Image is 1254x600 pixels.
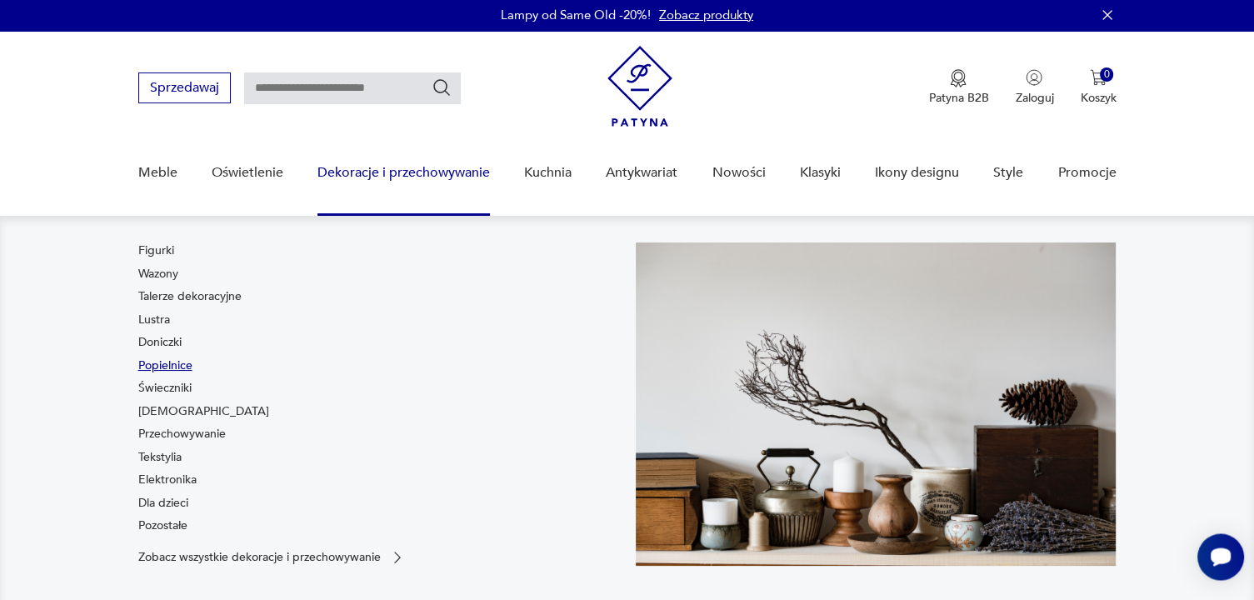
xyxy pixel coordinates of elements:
a: Ikona medaluPatyna B2B [928,69,988,106]
a: Oświetlenie [212,141,283,205]
button: 0Koszyk [1080,69,1116,106]
a: Ikony designu [875,141,959,205]
a: Dla dzieci [138,495,188,512]
a: Dekoracje i przechowywanie [317,141,490,205]
img: cfa44e985ea346226f89ee8969f25989.jpg [636,242,1117,566]
p: Zaloguj [1015,90,1053,106]
p: Koszyk [1080,90,1116,106]
a: Talerze dekoracyjne [138,288,242,305]
a: [DEMOGRAPHIC_DATA] [138,403,269,420]
a: Promocje [1057,141,1116,205]
a: Kuchnia [524,141,572,205]
a: Sprzedawaj [138,83,231,95]
a: Zobacz wszystkie dekoracje i przechowywanie [138,549,406,566]
a: Tekstylia [138,449,182,466]
a: Popielnice [138,357,192,374]
a: Wazony [138,266,178,282]
img: Ikona koszyka [1090,69,1107,86]
a: Meble [138,141,177,205]
p: Lampy od Same Old -20%! [501,7,651,23]
img: Ikonka użytkownika [1026,69,1042,86]
img: Ikona medalu [950,69,967,87]
button: Patyna B2B [928,69,988,106]
div: 0 [1100,67,1114,82]
a: Lustra [138,312,170,328]
a: Klasyki [800,141,841,205]
img: Patyna - sklep z meblami i dekoracjami vintage [607,46,672,127]
a: Zobacz produkty [659,7,753,23]
a: Pozostałe [138,517,187,534]
a: Elektronika [138,472,197,488]
p: Zobacz wszystkie dekoracje i przechowywanie [138,552,381,562]
a: Figurki [138,242,174,259]
button: Sprzedawaj [138,72,231,103]
a: Antykwariat [606,141,677,205]
a: Doniczki [138,334,182,351]
iframe: Smartsupp widget button [1197,533,1244,580]
p: Patyna B2B [928,90,988,106]
button: Zaloguj [1015,69,1053,106]
a: Świeczniki [138,380,192,397]
button: Szukaj [432,77,452,97]
a: Nowości [712,141,766,205]
a: Style [993,141,1023,205]
a: Przechowywanie [138,426,226,442]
